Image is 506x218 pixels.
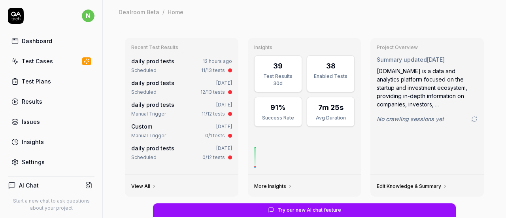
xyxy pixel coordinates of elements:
a: Go to crawling settings [471,116,478,122]
a: daily prod tests [131,101,174,108]
a: Custom[DATE]Manual Trigger0/1 tests [130,121,234,141]
a: Issues [8,114,94,129]
a: Edit Knowledge & Summary [377,183,447,190]
div: 0/12 tests [202,154,225,161]
div: Home [168,8,183,16]
div: Dashboard [22,37,52,45]
div: Avg Duration [312,114,349,121]
span: Custom [131,123,152,130]
div: Test Plans [22,77,51,85]
div: 11/13 tests [201,67,225,74]
div: Test Cases [22,57,53,65]
time: [DATE] [216,80,232,86]
div: 7m 25s [318,102,344,113]
div: Scheduled [131,89,157,96]
div: Manual Trigger [131,110,166,118]
div: 0/1 tests [205,132,225,139]
a: More Insights [254,183,293,190]
a: daily prod tests [131,58,174,64]
a: daily prod tests [131,80,174,86]
div: Dealroom Beta [119,8,159,16]
div: Insights [22,138,44,146]
a: daily prod tests [131,145,174,152]
time: [DATE] [216,102,232,108]
div: 38 [326,61,336,71]
h3: Recent Test Results [131,44,232,51]
a: Insights [8,134,94,150]
div: Success Rate [259,114,297,121]
div: / [162,8,164,16]
span: n [82,9,94,22]
div: [DOMAIN_NAME] is a data and analytics platform focused on the startup and investment ecosystem, p... [377,67,478,108]
div: 12/13 tests [200,89,225,96]
a: daily prod tests[DATE]Scheduled0/12 tests [130,142,234,163]
div: Manual Trigger [131,132,166,139]
a: Settings [8,154,94,170]
span: Try our new AI chat feature [278,207,341,214]
div: Scheduled [131,67,157,74]
button: n [82,8,94,24]
a: Test Cases [8,53,94,69]
a: View All [131,183,157,190]
div: 39 [273,61,283,71]
time: [DATE] [216,123,232,129]
div: 91% [270,102,286,113]
a: daily prod tests12 hours agoScheduled11/13 tests [130,55,234,76]
time: [DATE] [427,56,445,63]
div: Settings [22,158,45,166]
span: No crawling sessions yet [377,115,444,123]
div: Results [22,97,42,106]
a: Results [8,94,94,109]
a: daily prod tests[DATE]Scheduled12/13 tests [130,77,234,97]
span: Summary updated [377,56,427,63]
h3: Project Overview [377,44,478,51]
div: Test Results 30d [259,73,297,87]
div: Scheduled [131,154,157,161]
a: Test Plans [8,74,94,89]
a: Dashboard [8,33,94,49]
div: Enabled Tests [312,73,349,80]
time: 12 hours ago [203,58,232,64]
time: [DATE] [216,145,232,151]
div: 11/12 tests [202,110,225,118]
h3: Insights [254,44,355,51]
p: Start a new chat to ask questions about your project [8,197,94,212]
div: Issues [22,118,40,126]
h4: AI Chat [19,181,39,190]
a: daily prod tests[DATE]Manual Trigger11/12 tests [130,99,234,119]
